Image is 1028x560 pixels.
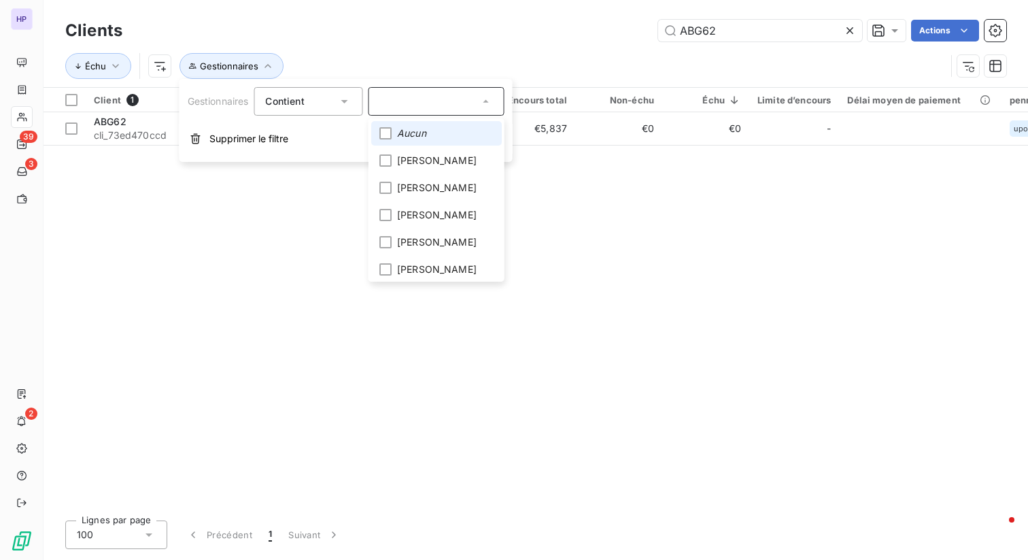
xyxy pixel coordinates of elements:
[65,53,131,79] button: Échu
[396,208,476,222] span: [PERSON_NAME]
[11,530,33,552] img: Logo LeanPay
[396,154,476,167] span: [PERSON_NAME]
[178,521,260,549] button: Précédent
[94,116,126,127] span: ABG62
[662,112,749,145] td: €0
[20,131,37,143] span: 39
[25,408,37,420] span: 2
[260,521,280,549] button: 1
[200,61,258,71] span: Gestionnaires
[670,95,741,105] div: Échu
[209,132,288,146] span: Supprimer le filtre
[396,127,426,140] span: Aucun
[126,94,139,106] span: 1
[94,95,121,105] span: Client
[94,129,339,142] span: cli_73ed470ccd
[396,181,476,195] span: [PERSON_NAME]
[11,8,33,30] div: HP
[269,528,272,542] span: 1
[911,20,979,42] button: Actions
[847,95,993,105] div: Délai moyen de paiement
[179,124,513,154] button: Supprimer le filtre
[179,53,284,79] button: Gestionnaires
[25,158,37,170] span: 3
[77,528,93,542] span: 100
[188,95,249,107] span: Gestionnaires
[496,95,567,105] div: Encours total
[575,112,662,145] td: €0
[757,95,831,105] div: Limite d’encours
[827,122,831,135] span: -
[396,263,476,276] span: [PERSON_NAME]
[65,18,122,43] h3: Clients
[396,235,476,249] span: [PERSON_NAME]
[982,514,1014,546] iframe: Intercom live chat
[583,95,654,105] div: Non-échu
[658,20,862,42] input: Rechercher
[488,112,575,145] td: €5,837
[265,95,304,107] span: Contient
[85,61,106,71] span: Échu
[280,521,349,549] button: Suivant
